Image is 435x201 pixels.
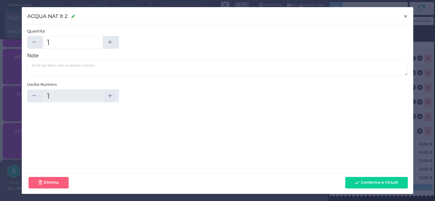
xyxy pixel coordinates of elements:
[27,28,119,34] label: Quantità
[27,82,119,87] label: Uscita Numero
[27,13,68,20] h3: ACQUA NAT lt 2
[400,9,412,24] button: Chiudi
[29,177,69,188] button: Elimina
[345,177,407,188] button: Conferma e Chiudi
[27,53,408,58] h3: Note
[403,13,408,20] span: ×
